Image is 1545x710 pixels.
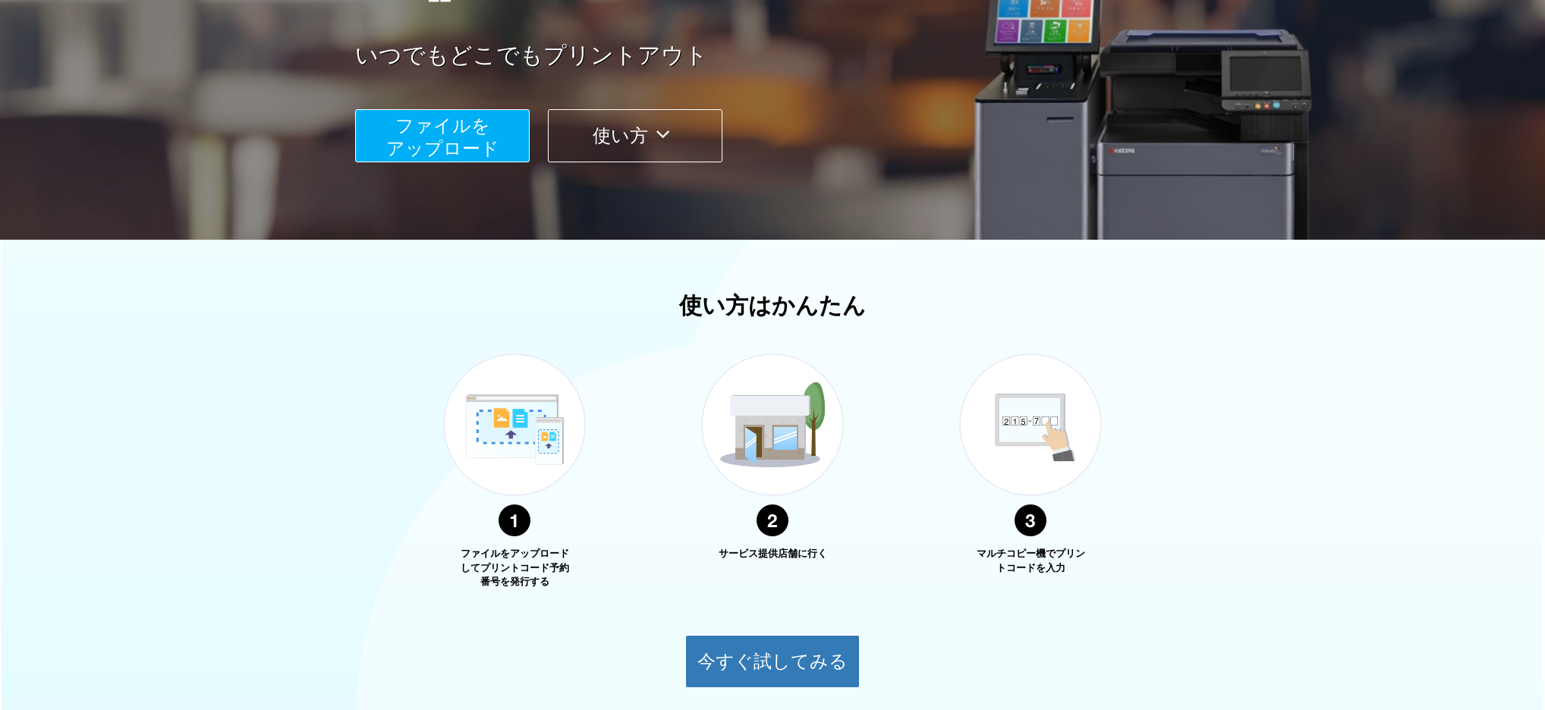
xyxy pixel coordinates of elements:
a: いつでもどこでもプリントアウト [355,39,1228,72]
p: マルチコピー機でプリントコードを入力 [974,547,1087,575]
button: 使い方 [548,109,722,162]
p: ファイルをアップロードしてプリントコード予約番号を発行する [458,547,571,589]
p: サービス提供店舗に行く [716,547,829,561]
span: ファイルを ​​アップロード [386,115,499,159]
button: 今すぐ試してみる [685,635,860,688]
button: ファイルを​​アップロード [355,109,530,162]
